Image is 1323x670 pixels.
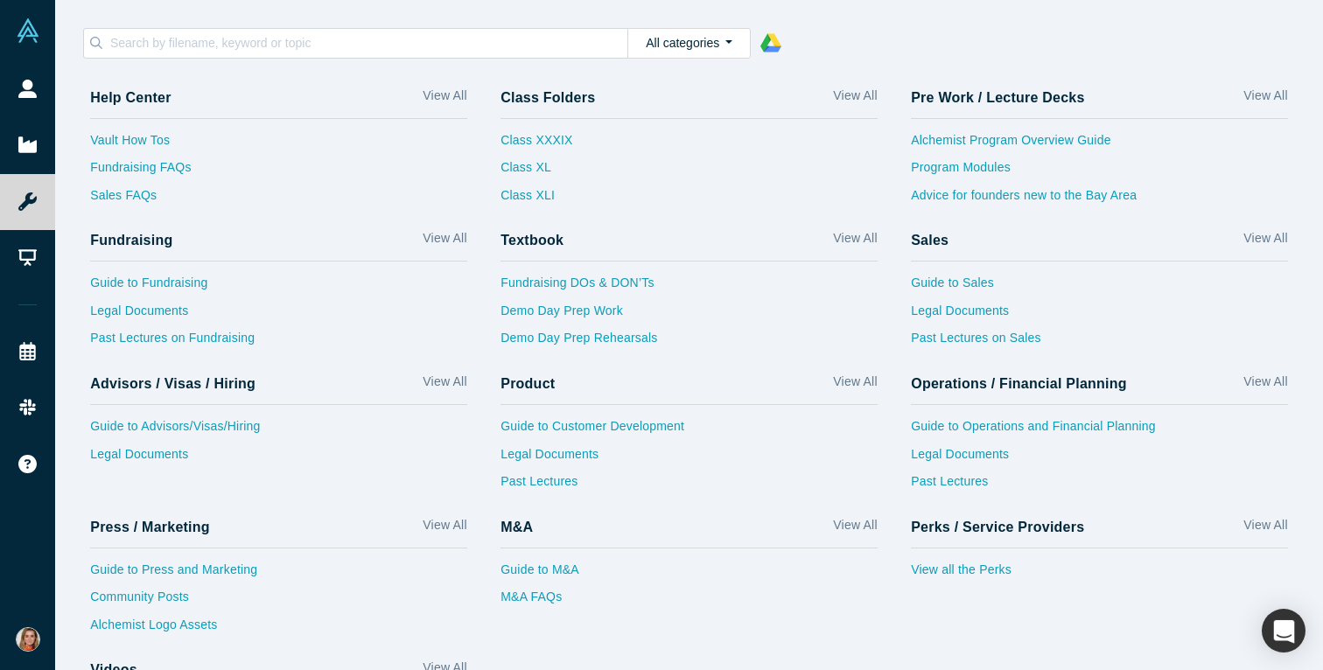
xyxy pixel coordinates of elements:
a: View All [423,373,466,398]
a: Fundraising FAQs [90,158,467,186]
a: Guide to M&A [500,561,878,589]
a: Fundraising DOs & DON’Ts [500,274,878,302]
h4: Help Center [90,89,171,106]
a: Past Lectures [911,472,1288,500]
a: Alchemist Logo Assets [90,616,467,644]
a: View All [1243,229,1287,255]
a: Legal Documents [90,302,467,330]
a: Guide to Sales [911,274,1288,302]
h4: Textbook [500,232,563,248]
a: Legal Documents [911,302,1288,330]
h4: Sales [911,232,948,248]
a: Demo Day Prep Work [500,302,878,330]
a: Guide to Operations and Financial Planning [911,417,1288,445]
a: Past Lectures on Fundraising [90,329,467,357]
img: Alchemist Vault Logo [16,18,40,43]
a: Guide to Customer Development [500,417,878,445]
a: Demo Day Prep Rehearsals [500,329,878,357]
a: Guide to Advisors/Visas/Hiring [90,417,467,445]
a: Class XLI [500,186,572,214]
h4: M&A [500,519,533,535]
h4: Fundraising [90,232,172,248]
h4: Perks / Service Providers [911,519,1084,535]
a: View All [833,87,877,112]
img: Gulin Yilmaz's Account [16,627,40,652]
a: View All [423,87,466,112]
a: M&A FAQs [500,588,878,616]
a: Sales FAQs [90,186,467,214]
a: View All [833,229,877,255]
a: Legal Documents [90,445,467,473]
a: Guide to Press and Marketing [90,561,467,589]
a: Past Lectures on Sales [911,329,1288,357]
h4: Pre Work / Lecture Decks [911,89,1084,106]
a: Alchemist Program Overview Guide [911,131,1288,159]
h4: Product [500,375,555,392]
a: Program Modules [911,158,1288,186]
a: Class XL [500,158,572,186]
h4: Class Folders [500,89,595,106]
a: Advice for founders new to the Bay Area [911,186,1288,214]
a: View All [423,229,466,255]
a: View All [1243,373,1287,398]
h4: Press / Marketing [90,519,210,535]
a: Guide to Fundraising [90,274,467,302]
button: All categories [627,28,751,59]
a: View All [833,373,877,398]
a: Vault How Tos [90,131,467,159]
a: View All [423,516,466,541]
a: View All [1243,87,1287,112]
a: Community Posts [90,588,467,616]
h4: Operations / Financial Planning [911,375,1127,392]
input: Search by filename, keyword or topic [108,31,627,54]
a: Past Lectures [500,472,878,500]
a: View All [1243,516,1287,541]
h4: Advisors / Visas / Hiring [90,375,255,392]
a: Legal Documents [911,445,1288,473]
a: Legal Documents [500,445,878,473]
a: Class XXXIX [500,131,572,159]
a: View all the Perks [911,561,1288,589]
a: View All [833,516,877,541]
